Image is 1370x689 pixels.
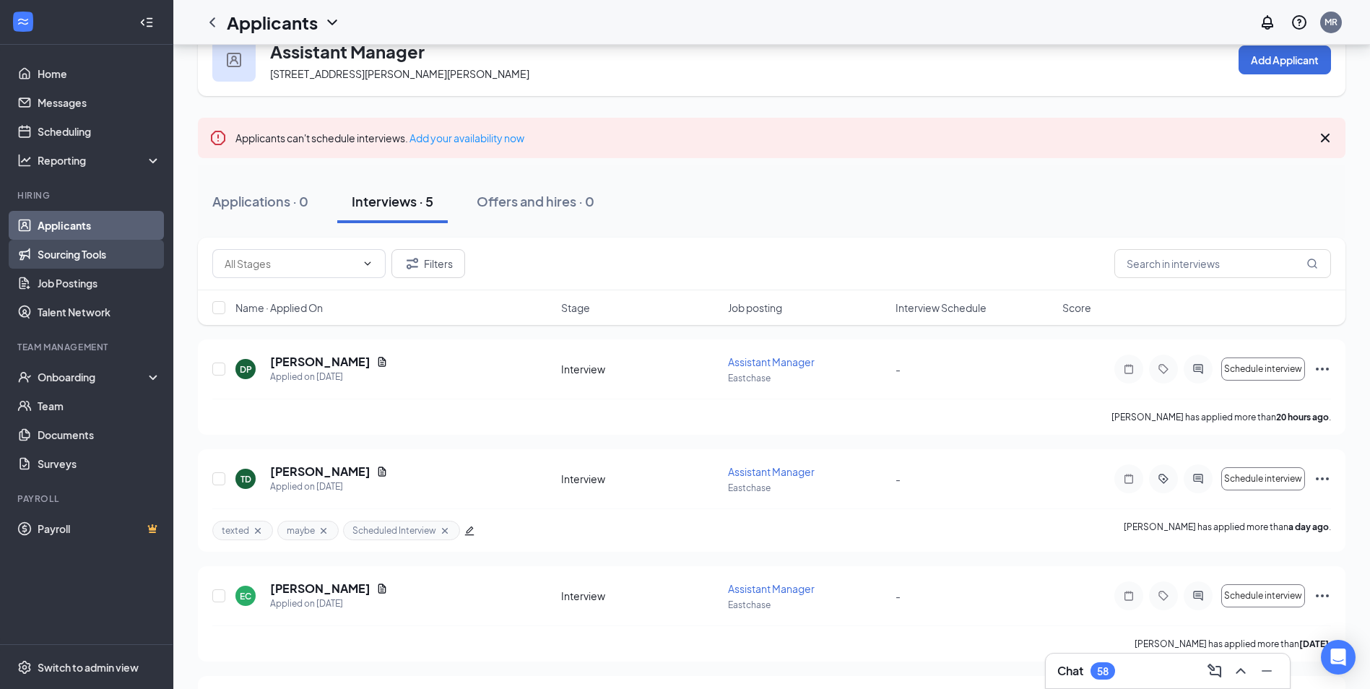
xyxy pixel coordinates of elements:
div: EC [240,590,251,602]
span: Name · Applied On [235,300,323,315]
svg: Filter [404,255,421,272]
div: Onboarding [38,370,149,384]
button: Filter Filters [391,249,465,278]
div: Applied on [DATE] [270,480,388,494]
span: Assistant Manager [728,582,815,595]
a: Team [38,391,161,420]
svg: Cross [252,525,264,537]
a: Home [38,59,161,88]
a: Talent Network [38,298,161,326]
svg: ComposeMessage [1206,662,1223,680]
img: user icon [227,53,241,67]
a: Applicants [38,211,161,240]
a: Sourcing Tools [38,240,161,269]
svg: Note [1120,473,1137,485]
input: All Stages [225,256,356,272]
svg: ChevronLeft [204,14,221,31]
svg: Collapse [139,15,154,30]
input: Search in interviews [1114,249,1331,278]
a: Messages [38,88,161,117]
div: Payroll [17,493,158,505]
span: - [896,472,901,485]
span: Schedule interview [1224,474,1302,484]
p: Eastchase [728,372,886,384]
p: [PERSON_NAME] has applied more than . [1135,638,1331,650]
svg: Note [1120,590,1137,602]
h5: [PERSON_NAME] [270,581,370,597]
p: [PERSON_NAME] has applied more than . [1124,521,1331,540]
svg: UserCheck [17,370,32,384]
h3: Chat [1057,663,1083,679]
svg: WorkstreamLogo [16,14,30,29]
svg: ChevronDown [324,14,341,31]
button: Schedule interview [1221,584,1305,607]
div: Interviews · 5 [352,192,433,210]
div: Team Management [17,341,158,353]
span: Scheduled Interview [352,524,436,537]
div: 58 [1097,665,1109,677]
div: Hiring [17,189,158,201]
p: Eastchase [728,599,886,611]
svg: ActiveChat [1189,590,1207,602]
button: Minimize [1255,659,1278,682]
span: - [896,589,901,602]
svg: Ellipses [1314,470,1331,487]
svg: Cross [439,525,451,537]
button: Add Applicant [1239,45,1331,74]
div: TD [240,473,251,485]
svg: Document [376,583,388,594]
h5: [PERSON_NAME] [270,354,370,370]
div: Offers and hires · 0 [477,192,594,210]
svg: ChevronDown [362,258,373,269]
span: - [896,363,901,376]
h3: Assistant Manager [270,39,425,64]
span: Interview Schedule [896,300,987,315]
a: Job Postings [38,269,161,298]
svg: ChevronUp [1232,662,1249,680]
b: 20 hours ago [1276,412,1329,422]
span: Score [1062,300,1091,315]
span: Schedule interview [1224,364,1302,374]
svg: Note [1120,363,1137,375]
span: maybe [287,524,315,537]
div: MR [1325,16,1338,28]
p: [PERSON_NAME] has applied more than . [1111,411,1331,423]
svg: Cross [1317,129,1334,147]
div: Applied on [DATE] [270,370,388,384]
b: a day ago [1288,521,1329,532]
div: Interview [561,589,719,603]
a: Add your availability now [409,131,524,144]
svg: ActiveChat [1189,363,1207,375]
svg: Settings [17,660,32,675]
svg: Notifications [1259,14,1276,31]
span: Assistant Manager [728,465,815,478]
svg: Document [376,466,388,477]
span: Assistant Manager [728,355,815,368]
svg: QuestionInfo [1291,14,1308,31]
div: Open Intercom Messenger [1321,640,1356,675]
button: Schedule interview [1221,357,1305,381]
a: Surveys [38,449,161,478]
h5: [PERSON_NAME] [270,464,370,480]
b: [DATE] [1299,638,1329,649]
svg: ActiveChat [1189,473,1207,485]
svg: Tag [1155,363,1172,375]
h1: Applicants [227,10,318,35]
svg: Cross [318,525,329,537]
a: PayrollCrown [38,514,161,543]
span: Schedule interview [1224,591,1302,601]
span: Applicants can't schedule interviews. [235,131,524,144]
div: Applications · 0 [212,192,308,210]
svg: ActiveTag [1155,473,1172,485]
a: Scheduling [38,117,161,146]
span: Job posting [728,300,782,315]
button: ChevronUp [1229,659,1252,682]
svg: MagnifyingGlass [1306,258,1318,269]
div: Applied on [DATE] [270,597,388,611]
svg: Minimize [1258,662,1275,680]
span: edit [464,526,474,536]
div: Switch to admin view [38,660,139,675]
p: Eastchase [728,482,886,494]
span: [STREET_ADDRESS][PERSON_NAME][PERSON_NAME] [270,67,529,80]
